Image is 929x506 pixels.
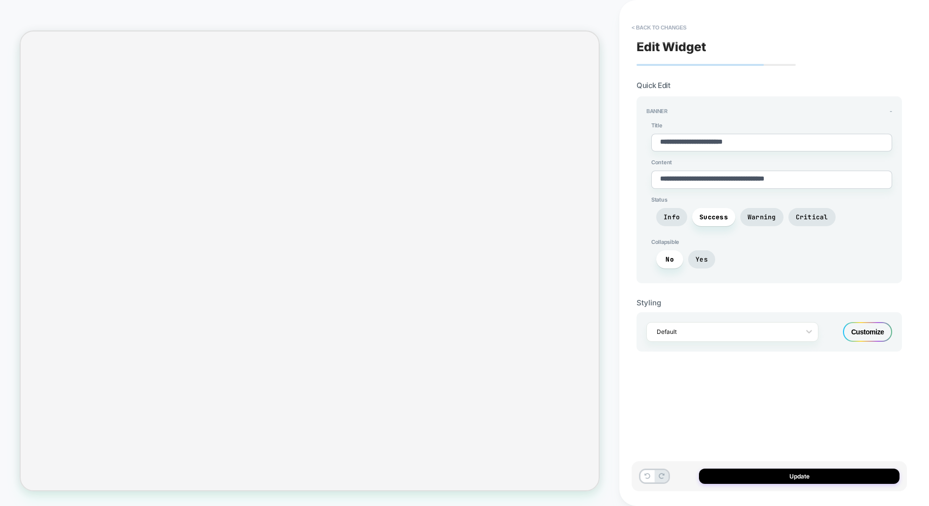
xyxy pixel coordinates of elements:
span: Success [699,213,728,221]
span: - [890,108,892,115]
span: Critical [796,213,828,221]
span: Edit Widget [637,39,706,54]
span: Content [651,159,892,166]
span: Title [651,122,892,129]
span: Status [651,196,892,203]
span: Banner [646,108,668,115]
span: Info [664,213,680,221]
button: < Back to changes [627,20,692,35]
button: Update [699,469,900,484]
span: Quick Edit [637,81,670,90]
span: Warning [748,213,776,221]
span: No [666,255,674,264]
span: Yes [696,255,708,264]
span: Collapsible [651,238,892,245]
div: Styling [637,298,902,307]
